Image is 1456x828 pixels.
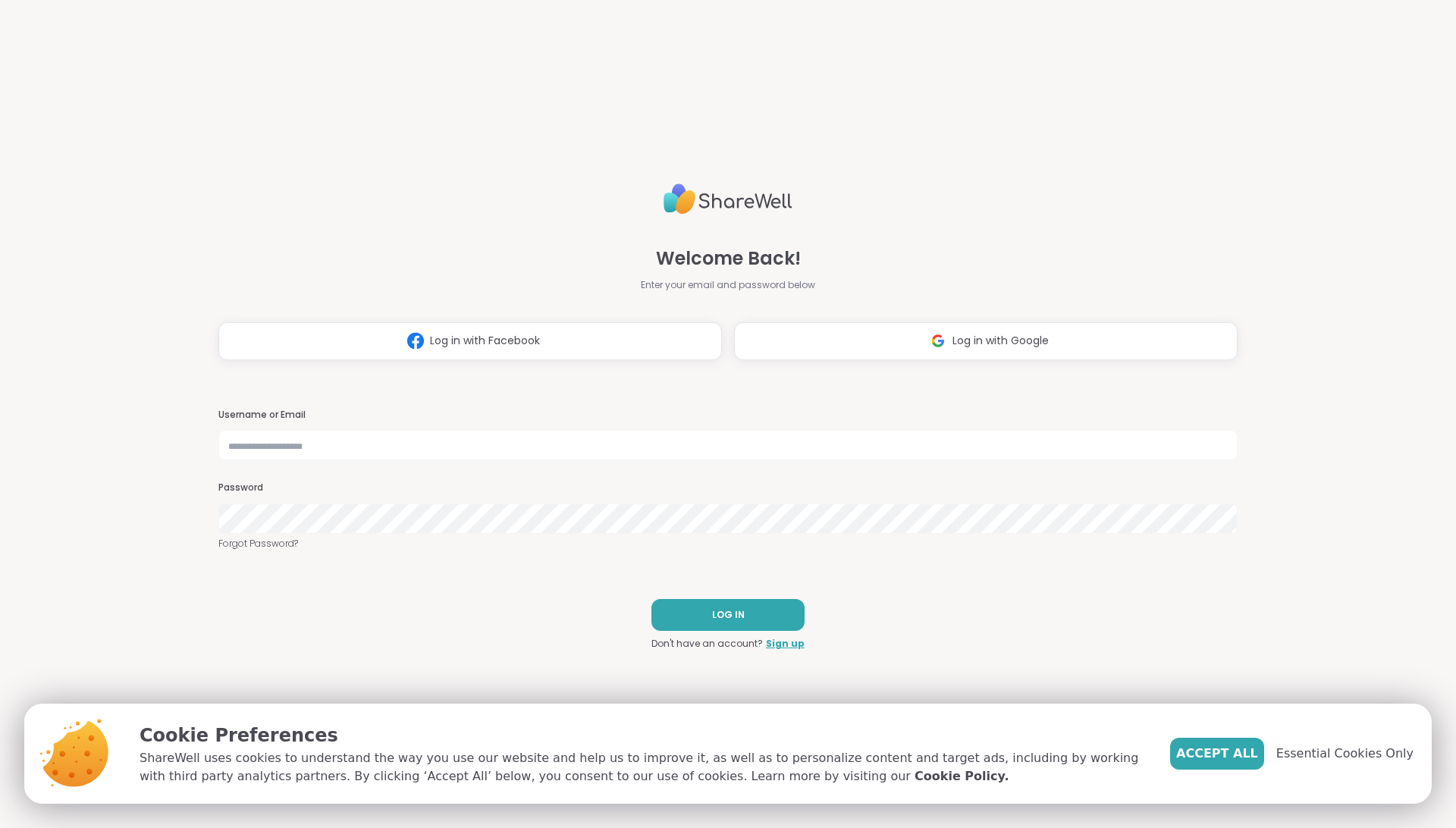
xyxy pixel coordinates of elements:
[915,767,1009,786] a: Cookie Policy.
[664,177,792,221] img: ShareWell Logo
[140,749,1146,786] p: ShareWell uses cookies to understand the way you use our website and help us to improve it, as we...
[924,327,952,355] img: ShareWell Logomark
[218,409,1238,422] h3: Username or Email
[1170,738,1264,770] button: Accept All
[1176,745,1258,763] span: Accept All
[651,599,805,631] button: LOG IN
[766,637,805,651] a: Sign up
[952,333,1049,349] span: Log in with Google
[218,322,722,360] button: Log in with Facebook
[656,245,801,272] span: Welcome Back!
[651,637,763,651] span: Don't have an account?
[218,537,1238,550] a: Forgot Password?
[641,278,815,292] span: Enter your email and password below
[734,322,1238,360] button: Log in with Google
[218,481,1238,494] h3: Password
[712,608,745,622] span: LOG IN
[1276,745,1414,763] span: Essential Cookies Only
[401,327,430,355] img: ShareWell Logomark
[430,333,540,349] span: Log in with Facebook
[140,722,1146,749] p: Cookie Preferences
